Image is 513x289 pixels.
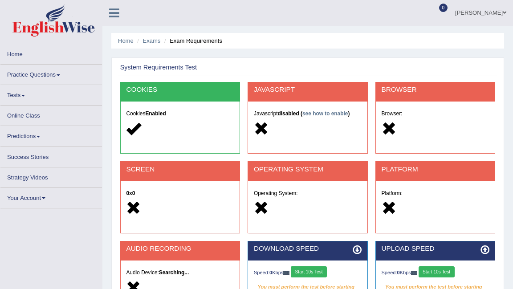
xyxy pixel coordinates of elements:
[126,245,234,252] h2: AUDIO RECORDING
[145,110,166,117] strong: Enabled
[0,167,102,185] a: Strategy Videos
[254,166,362,173] h2: OPERATING SYSTEM
[291,266,327,278] button: Start 10s Test
[254,245,362,252] h2: DOWNLOAD SPEED
[382,166,489,173] h2: PLATFORM
[126,166,234,173] h2: SCREEN
[411,271,417,275] img: ajax-loader-fb-connection.gif
[0,126,102,143] a: Predictions
[397,270,400,275] strong: 0
[0,44,102,61] a: Home
[0,85,102,102] a: Tests
[382,86,489,94] h2: BROWSER
[439,4,448,12] span: 0
[126,86,234,94] h2: COOKIES
[382,245,489,252] h2: UPLOAD SPEED
[0,147,102,164] a: Success Stories
[0,65,102,82] a: Practice Questions
[0,106,102,123] a: Online Class
[126,270,234,276] h5: Audio Device:
[120,64,353,71] h2: System Requirements Test
[254,86,362,94] h2: JAVASCRIPT
[159,269,189,276] strong: Searching...
[254,111,362,117] h5: Javascript
[118,37,134,44] a: Home
[126,111,234,117] h5: Cookies
[0,188,102,205] a: Your Account
[278,110,350,117] strong: disabled ( )
[283,271,289,275] img: ajax-loader-fb-connection.gif
[382,266,489,280] div: Speed: Kbps
[162,37,222,45] li: Exam Requirements
[126,190,135,196] strong: 0x0
[302,110,348,117] a: see how to enable
[382,111,489,117] h5: Browser:
[254,191,362,196] h5: Operating System:
[382,191,489,196] h5: Platform:
[419,266,455,278] button: Start 10s Test
[254,266,362,280] div: Speed: Kbps
[143,37,161,44] a: Exams
[269,270,272,275] strong: 0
